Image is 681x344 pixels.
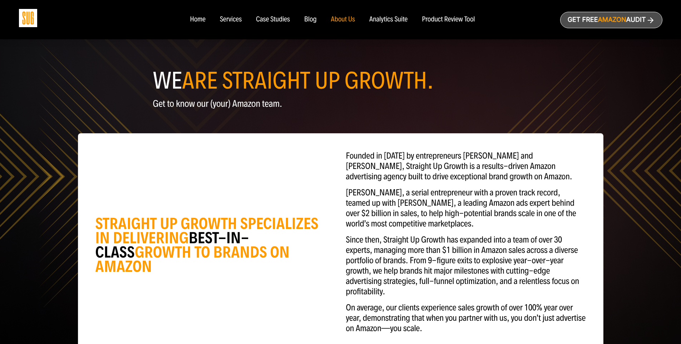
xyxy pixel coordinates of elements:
[304,16,317,24] a: Blog
[220,16,242,24] a: Services
[182,66,434,95] span: ARE STRAIGHT UP GROWTH.
[19,9,37,27] img: Sug
[95,216,335,274] div: STRAIGHT UP GROWTH SPECIALIZES IN DELIVERING GROWTH TO BRANDS ON AMAZON
[369,16,408,24] a: Analytics Suite
[153,70,528,91] h1: WE
[346,188,586,229] p: [PERSON_NAME], a serial entrepreneur with a proven track record, teamed up with [PERSON_NAME], a ...
[346,235,586,297] p: Since then, Straight Up Growth has expanded into a team of over 30 experts, managing more than $1...
[346,303,586,334] p: On average, our clients experience sales growth of over 100% year over year, demonstrating that w...
[560,12,662,28] a: Get freeAmazonAudit
[346,151,586,182] p: Founded in [DATE] by entrepreneurs [PERSON_NAME] and [PERSON_NAME], Straight Up Growth is a resul...
[598,16,626,24] span: Amazon
[95,228,249,262] span: BEST-IN-CLASS
[190,16,205,24] a: Home
[422,16,475,24] a: Product Review Tool
[331,16,355,24] a: About Us
[153,99,528,109] p: Get to know our (your) Amazon team.
[256,16,290,24] a: Case Studies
